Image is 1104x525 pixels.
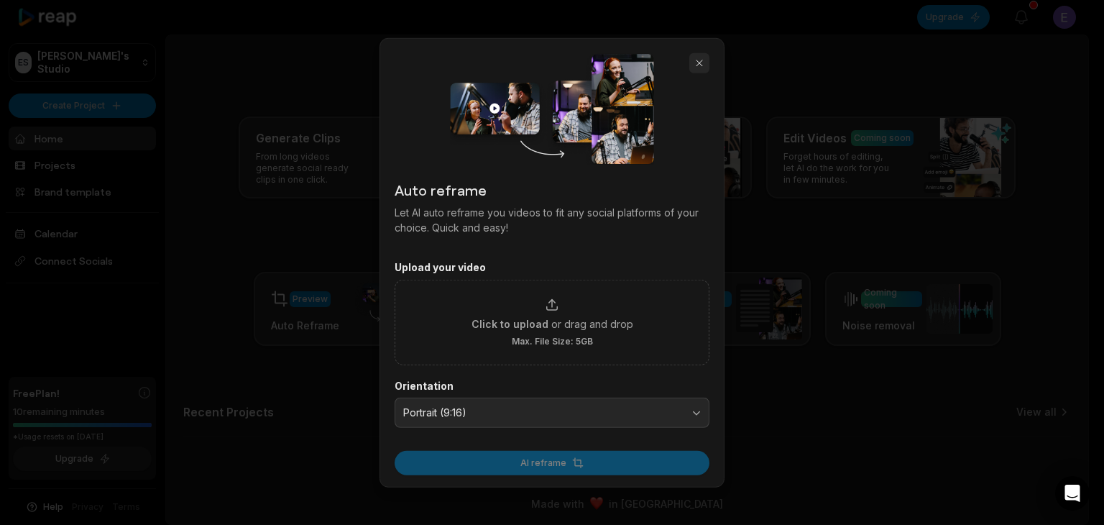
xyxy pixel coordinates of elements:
[471,316,548,331] span: Click to upload
[395,261,709,274] label: Upload your video
[450,53,653,165] img: auto_reframe_dialog.png
[512,335,593,347] span: Max. File Size: 5GB
[403,406,681,419] span: Portrait (9:16)
[395,379,709,392] label: Orientation
[395,398,709,428] button: Portrait (9:16)
[395,179,709,201] h2: Auto reframe
[395,205,709,235] p: Let AI auto reframe you videos to fit any social platforms of your choice. Quick and easy!
[551,316,633,331] span: or drag and drop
